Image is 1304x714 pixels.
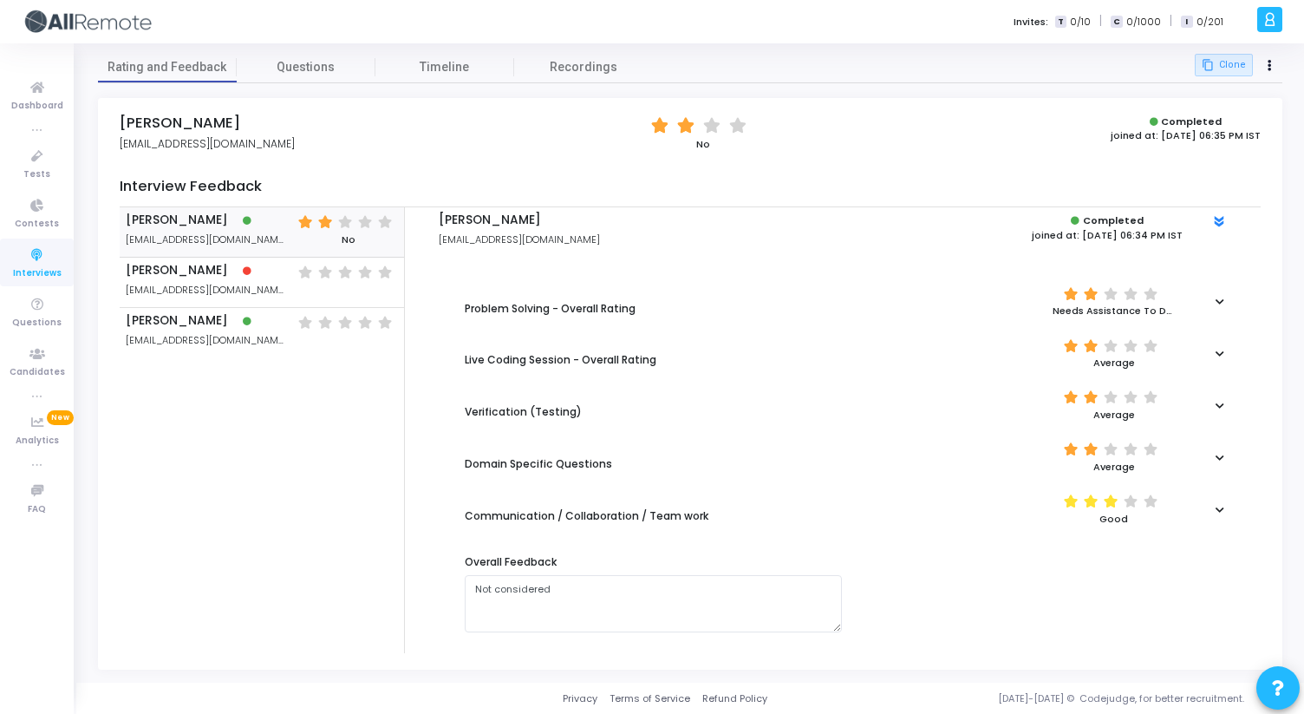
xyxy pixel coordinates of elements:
[126,233,284,247] span: [EMAIL_ADDRESS][DOMAIN_NAME]
[767,691,1282,706] div: [DATE]-[DATE] © Codejudge, for better recruitment.
[1195,54,1253,76] button: Clone
[1083,213,1144,227] strong: Completed
[465,352,656,369] div: Live Coding Session - Overall Rating
[1126,15,1161,29] span: 0/1000
[13,266,62,281] span: Interviews
[1202,59,1214,71] mat-icon: content_copy
[126,314,228,329] span: [PERSON_NAME]
[126,264,228,278] span: [PERSON_NAME]
[1161,115,1222,128] strong: Completed
[1111,128,1261,143] div: joined at: [DATE] 06:35 PM IST
[120,136,295,151] span: [EMAIL_ADDRESS][DOMAIN_NAME]
[47,410,74,425] span: New
[23,167,50,182] span: Tests
[120,178,1261,207] h4: Interview Feedback
[11,99,63,114] span: Dashboard
[702,691,767,706] a: Refund Policy
[16,434,59,449] span: Analytics
[375,58,514,76] span: Timeline
[1181,16,1192,29] span: I
[550,58,617,76] span: Recordings
[1070,15,1091,29] span: 0/10
[610,691,690,706] a: Terms of Service
[1055,16,1066,29] span: T
[1053,304,1175,318] div: Needs Assistance To Demonstrate Competency
[1053,512,1175,527] div: Good
[120,115,295,132] h4: [PERSON_NAME]
[439,233,600,246] span: [EMAIL_ADDRESS][DOMAIN_NAME]
[12,316,62,331] span: Questions
[1170,12,1172,30] span: |
[651,137,755,152] div: No
[465,554,842,571] div: Overall Feedback
[1099,12,1102,30] span: |
[465,508,709,525] div: Communication / Collaboration / Team work
[98,58,237,76] span: Rating and Feedback
[465,456,612,473] div: Domain Specific Questions
[22,4,152,39] img: logo
[126,333,284,348] span: [EMAIL_ADDRESS][DOMAIN_NAME]
[1053,408,1175,423] div: Average
[1014,15,1048,29] label: Invites:
[1053,460,1175,475] div: Average
[1196,15,1223,29] span: 0/201
[126,213,228,228] span: [PERSON_NAME]
[465,404,582,421] div: Verification (Testing)
[439,213,825,228] h5: [PERSON_NAME]
[28,502,46,517] span: FAQ
[1111,16,1122,29] span: C
[237,58,375,76] span: Questions
[298,233,398,247] div: No
[465,301,636,318] div: Problem Solving - Overall Rating
[126,283,284,298] span: [EMAIL_ADDRESS][DOMAIN_NAME]
[1053,356,1175,370] div: Average
[563,691,597,706] a: Privacy
[15,217,59,232] span: Contests
[1032,228,1183,243] div: joined at: [DATE] 06:34 PM IST
[10,365,65,380] span: Candidates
